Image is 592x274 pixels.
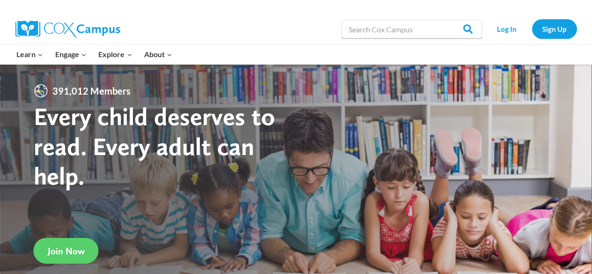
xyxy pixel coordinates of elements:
nav: Primary Navigation [11,44,178,64]
a: Sign Up [532,19,577,38]
input: Search Cox Campus [342,20,482,38]
img: Cox Campus [15,21,120,37]
span: Explore [98,48,132,60]
span: About [144,48,172,60]
a: Log In [487,19,527,38]
strong: Every child deserves to read. Every adult can help. [34,101,275,191]
nav: Secondary Navigation [487,19,577,38]
span: 391,012 Members [49,83,134,98]
span: Join Now [48,245,85,257]
a: Join Now [34,238,99,264]
span: Learn [16,48,43,60]
span: Engage [55,48,87,60]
